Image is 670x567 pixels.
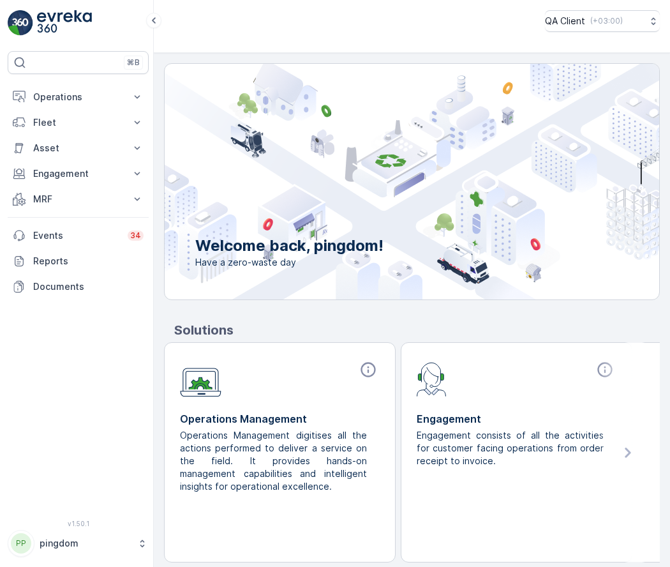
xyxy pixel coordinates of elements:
p: Solutions [174,321,660,340]
p: MRF [33,193,123,206]
a: Reports [8,248,149,274]
p: ⌘B [127,57,140,68]
p: Events [33,229,120,242]
div: PP [11,533,31,554]
p: Fleet [33,116,123,129]
p: Asset [33,142,123,155]
img: logo_light-DOdMpM7g.png [37,10,92,36]
p: pingdom [40,537,131,550]
img: module-icon [180,361,221,397]
button: QA Client(+03:00) [545,10,660,32]
p: 34 [130,231,141,241]
span: v 1.50.1 [8,520,149,527]
p: Engagement [33,167,123,180]
p: Documents [33,280,144,293]
a: Documents [8,274,149,299]
p: Operations Management digitises all the actions performed to deliver a service on the field. It p... [180,429,369,493]
p: Engagement consists of all the activities for customer facing operations from order receipt to in... [417,429,606,467]
p: Operations [33,91,123,103]
p: QA Client [545,15,585,27]
button: Operations [8,84,149,110]
img: logo [8,10,33,36]
a: Events34 [8,223,149,248]
button: MRF [8,186,149,212]
button: PPpingdom [8,530,149,557]
p: Welcome back, pingdom! [195,236,383,256]
button: Engagement [8,161,149,186]
p: Operations Management [180,411,380,427]
button: Asset [8,135,149,161]
img: city illustration [107,64,659,299]
button: Fleet [8,110,149,135]
p: ( +03:00 ) [590,16,623,26]
img: module-icon [417,361,447,397]
span: Have a zero-waste day [195,256,383,269]
p: Reports [33,255,144,268]
p: Engagement [417,411,616,427]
